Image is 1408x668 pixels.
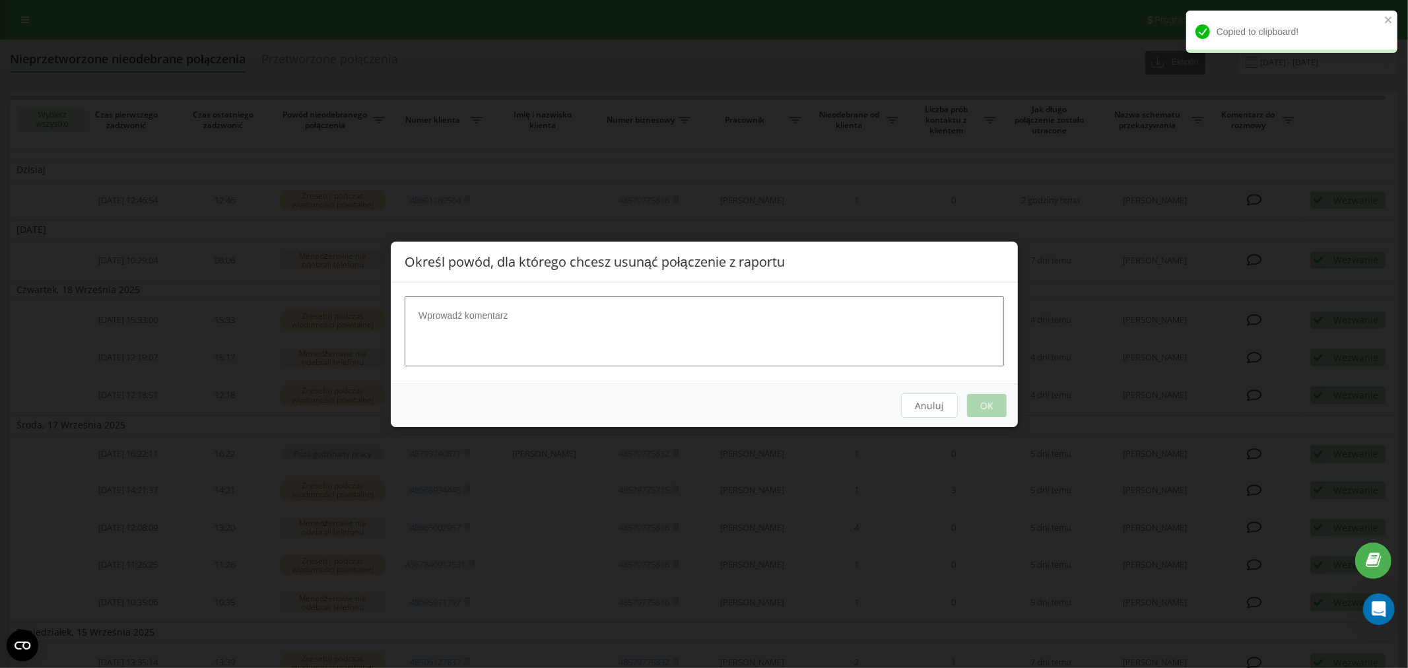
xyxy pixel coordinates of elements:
div: Copied to clipboard! [1186,11,1397,53]
div: Open Intercom Messenger [1363,593,1395,625]
button: Open CMP widget [7,630,38,661]
button: Anuluj [900,393,957,417]
div: Określ powód, dla którego chcesz usunąć połączenie z raportu [391,242,1018,283]
button: close [1384,15,1393,27]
